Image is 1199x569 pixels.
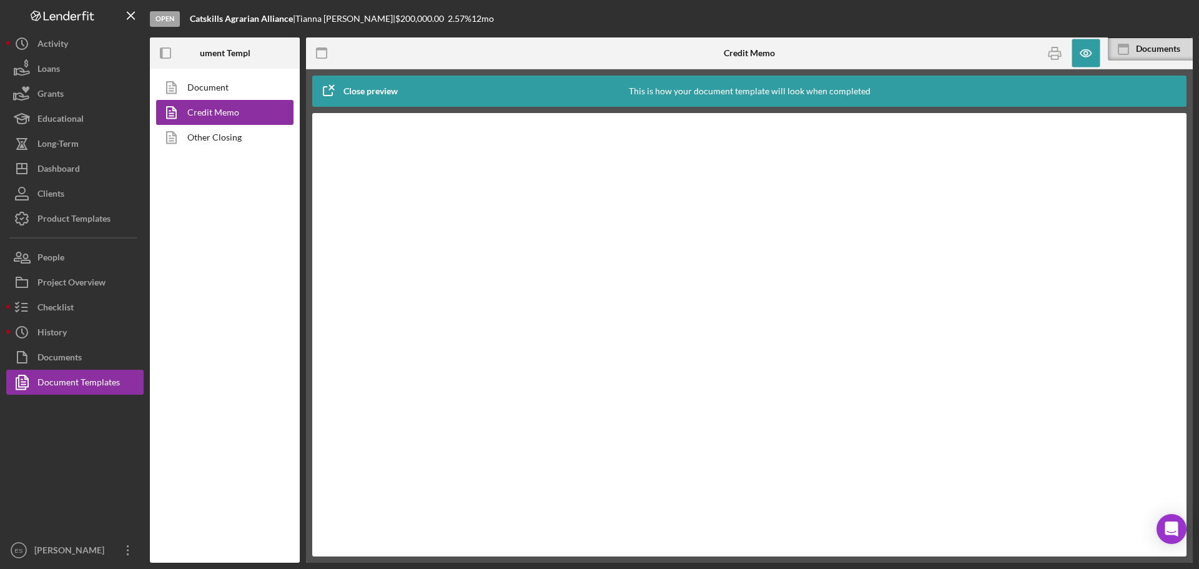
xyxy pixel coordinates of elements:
div: Documents [1136,44,1193,54]
div: | [190,14,295,24]
div: Open [150,11,180,27]
div: Close preview [343,79,398,104]
button: Close preview [312,79,410,104]
div: [PERSON_NAME] [31,538,112,566]
a: Document [156,75,287,100]
button: ES[PERSON_NAME] [6,538,144,563]
b: Catskills Agrarian Alliance [190,13,293,24]
div: 12 mo [471,14,494,24]
text: ES [15,547,23,554]
a: Other Closing [156,125,287,150]
div: Open Intercom Messenger [1157,514,1187,544]
div: 2.57 % [448,14,471,24]
b: Document Templates [184,48,266,58]
b: Credit Memo [724,48,775,58]
div: $200,000.00 [395,14,448,24]
a: Credit Memo [156,100,287,125]
iframe: Rich Text Area [502,126,997,544]
div: Tianna [PERSON_NAME] | [295,14,395,24]
div: This is how your document template will look when completed [629,76,871,107]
